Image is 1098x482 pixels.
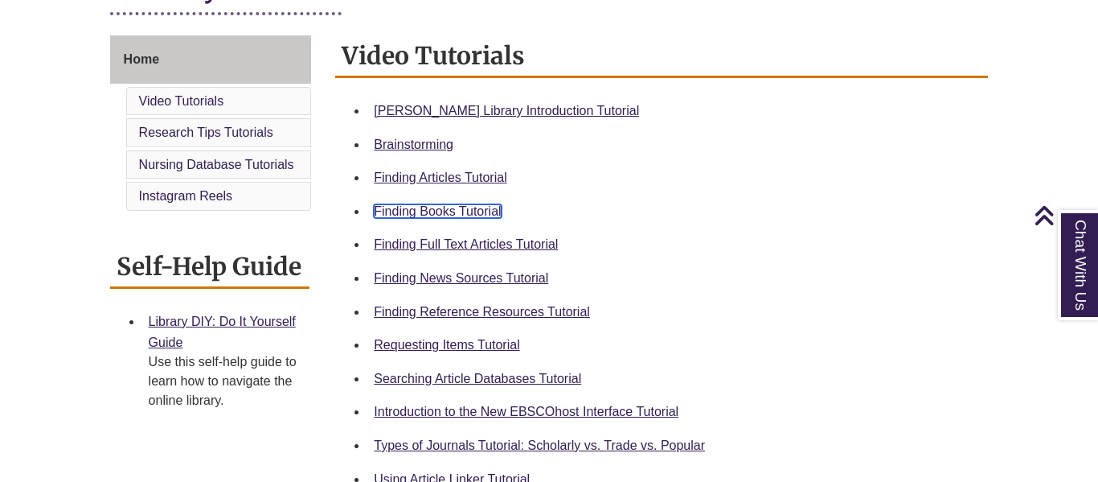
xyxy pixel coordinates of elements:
[110,35,312,84] a: Home
[139,189,233,203] a: Instagram Reels
[110,35,312,214] div: Guide Page Menu
[149,352,297,410] div: Use this self-help guide to learn how to navigate the online library.
[110,246,310,289] h2: Self-Help Guide
[374,405,678,418] a: Introduction to the New EBSCOhost Interface Tutorial
[124,52,159,66] span: Home
[149,315,296,349] a: Library DIY: Do It Yourself Guide
[335,35,988,78] h2: Video Tutorials
[374,305,590,319] a: Finding Reference Resources Tutorial
[374,439,705,452] a: Types of Journals Tutorial: Scholarly vs. Trade vs. Popular
[139,126,273,139] a: Research Tips Tutorials
[374,171,506,184] a: Finding Articles Tutorial
[139,94,224,108] a: Video Tutorials
[374,204,501,218] a: Finding Books Tutorial
[374,271,548,285] a: Finding News Sources Tutorial
[374,338,519,352] a: Requesting Items Tutorial
[374,237,558,251] a: Finding Full Text Articles Tutorial
[374,138,453,151] a: Brainstorming
[139,158,294,171] a: Nursing Database Tutorials
[374,104,639,117] a: [PERSON_NAME] Library Introduction Tutorial
[1034,204,1094,226] a: Back to Top
[374,372,581,385] a: Searching Article Databases Tutorial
